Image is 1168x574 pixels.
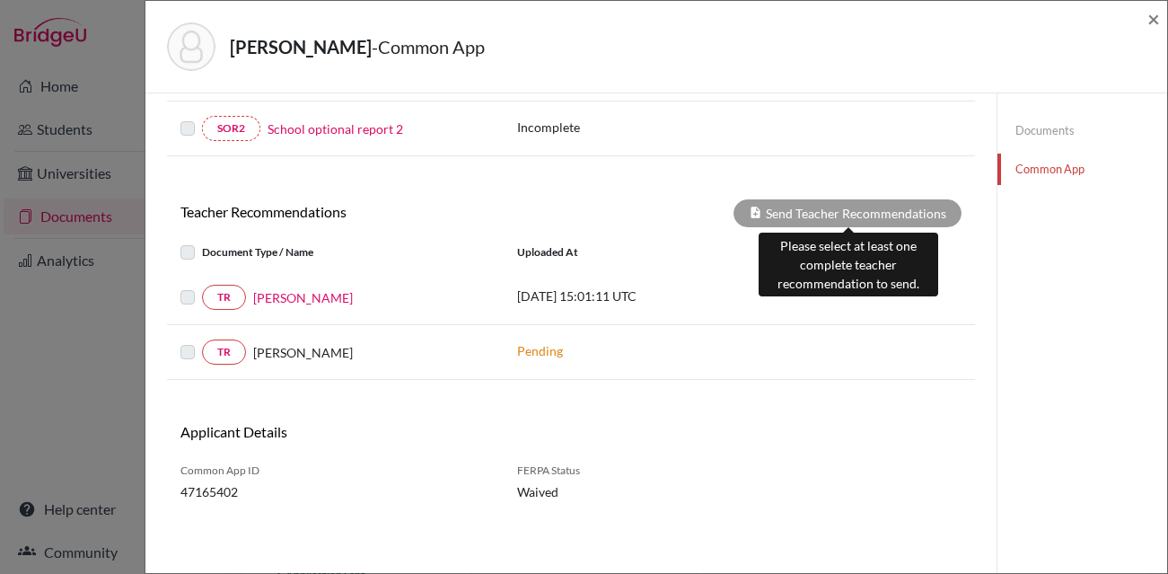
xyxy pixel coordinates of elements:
[253,343,353,362] span: [PERSON_NAME]
[517,341,760,360] p: Pending
[372,36,485,57] span: - Common App
[202,116,260,141] a: SOR2
[997,154,1167,185] a: Common App
[253,288,353,307] a: [PERSON_NAME]
[997,115,1167,146] a: Documents
[202,340,246,365] a: TR
[167,203,571,220] h6: Teacher Recommendations
[1147,5,1160,31] span: ×
[180,463,490,479] span: Common App ID
[517,463,692,479] span: FERPA Status
[504,242,773,263] div: Uploaded at
[230,36,372,57] strong: [PERSON_NAME]
[733,199,962,227] div: Send Teacher Recommendations
[517,118,702,137] p: Incomplete
[759,233,938,296] div: Please select at least one complete teacher recommendation to send.
[268,119,403,138] a: School optional report 2
[517,482,692,501] span: Waived
[167,242,504,263] div: Document Type / Name
[1147,8,1160,30] button: Close
[202,285,246,310] a: TR
[517,287,760,305] p: [DATE] 15:01:11 UTC
[180,482,490,501] span: 47165402
[180,423,558,440] h6: Applicant Details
